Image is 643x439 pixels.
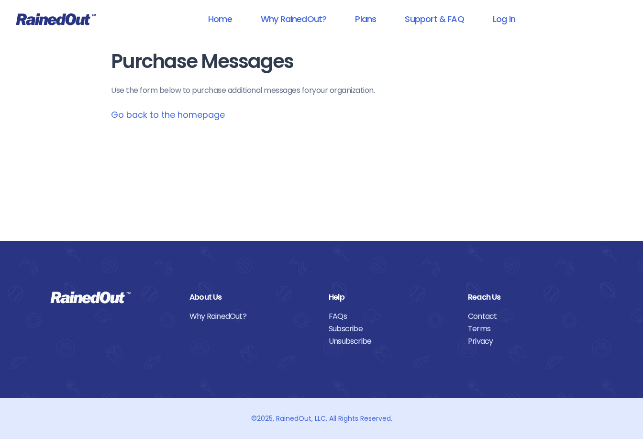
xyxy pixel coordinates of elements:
a: Unsubscribe [329,335,454,348]
a: Home [196,8,244,30]
a: Terms [468,323,593,335]
a: Why RainedOut? [248,8,339,30]
p: Use the form below to purchase additional messages for your organization . [111,85,532,96]
a: Support & FAQ [392,8,476,30]
a: FAQs [329,310,454,323]
a: Go back to the homepage [111,109,225,121]
a: Privacy [468,335,593,348]
a: Subscribe [329,323,454,335]
a: Log In [480,8,528,30]
a: Plans [343,8,388,30]
div: Help [329,291,454,304]
a: Contact [468,310,593,323]
a: Why RainedOut? [189,310,314,323]
div: Reach Us [468,291,593,304]
h1: Purchase Messages [111,51,532,72]
div: About Us [189,291,314,304]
